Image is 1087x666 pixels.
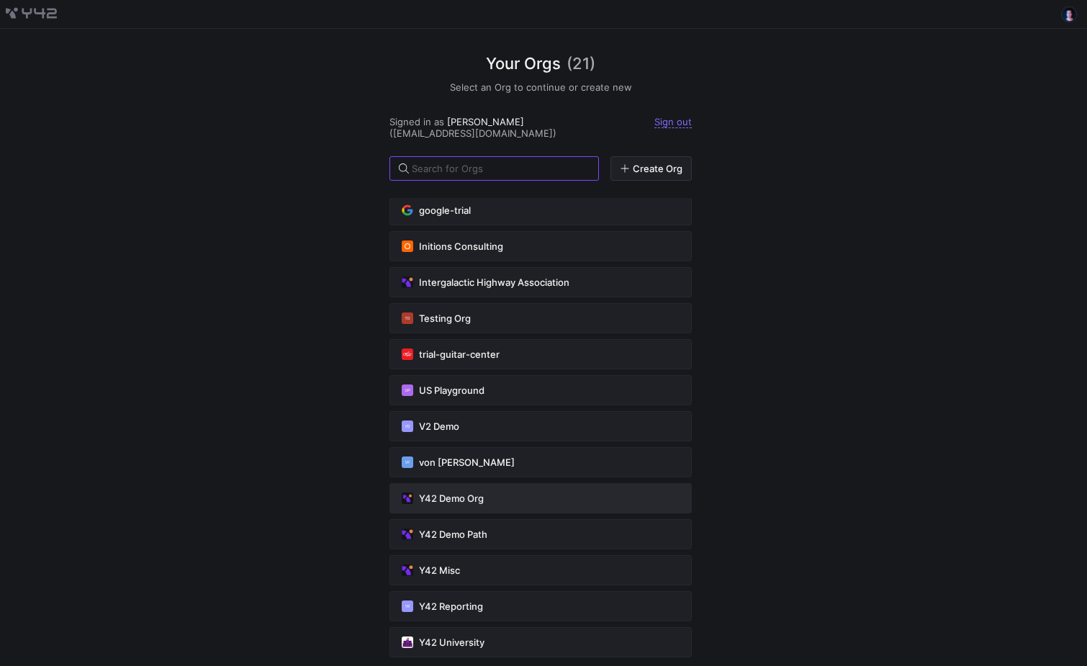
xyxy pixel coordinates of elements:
a: Create Org [610,156,692,181]
span: Intergalactic Highway Association [419,276,569,288]
span: von [PERSON_NAME] [419,456,515,468]
div: VD [402,420,413,432]
span: ([EMAIL_ADDRESS][DOMAIN_NAME]) [389,127,556,139]
button: https://storage.googleapis.com/y42-prod-data-exchange/images/8QF6flYOXPlILynwmw6zsPWnCDkdqQaOiUVY... [389,231,692,261]
img: https://storage.googleapis.com/y42-prod-data-exchange/images/sNc8FPKbEAdPSCLovfjDPrW0cFagSgjvNwEd... [402,528,413,540]
img: https://storage.googleapis.com/y42-prod-data-exchange/images/Qmmu4gaZdtStRPSB4PMz82MkPpDGKhLKrVpX... [402,636,413,648]
div: TO [402,312,413,324]
span: Your Orgs [486,52,561,76]
button: https://storage.googleapis.com/y42-prod-data-exchange/images/E4LAT4qaMCxLTOZoOQ32fao10ZFgsP4yJQ8S... [389,555,692,585]
h5: Select an Org to continue or create new [389,81,692,93]
span: Y42 Misc [419,564,460,576]
span: V2 Demo [419,420,459,432]
button: YRY42 Reporting [389,591,692,621]
div: UP [402,384,413,396]
img: https://storage.googleapis.com/y42-prod-data-exchange/images/9DJP6qjIDy6dUW80Gn5S1LAV06uMlbd2MgvU... [402,204,413,216]
img: https://storage.googleapis.com/y42-prod-data-exchange/images/8QF6flYOXPlILynwmw6zsPWnCDkdqQaOiUVY... [402,240,413,252]
button: https://storage.googleapis.com/y42-prod-data-exchange/images/sNc8FPKbEAdPSCLovfjDPrW0cFagSgjvNwEd... [389,519,692,549]
span: US Playground [419,384,484,396]
span: google-trial [419,204,471,216]
span: Create Org [633,163,682,174]
span: Signed in as [389,116,444,127]
button: VDV2 Demo [389,411,692,441]
button: https://storage.googleapis.com/y42-prod-data-exchange/images/wGRgYe1eIP2JIxZ3aMfdjHlCeekm0sHD6HRd... [389,483,692,513]
img: https://storage.googleapis.com/y42-prod-data-exchange/images/66e7teuhPUnqkEisAZFLYS20msBZwoWqRDDG... [402,348,413,360]
span: trial-guitar-center [419,348,500,360]
span: Y42 University [419,636,484,648]
div: YR [402,600,413,612]
span: (21) [567,52,595,76]
img: https://storage.googleapis.com/y42-prod-data-exchange/images/wGRgYe1eIP2JIxZ3aMfdjHlCeekm0sHD6HRd... [402,492,413,504]
button: https://lh3.googleusercontent.com/a-/AOh14Gj536Mo-W-oWB4s5436VUSgjgKCvefZ6q9nQWHwUA=s96-c [1060,6,1078,23]
span: Initions Consulting [419,240,503,252]
span: [PERSON_NAME] [447,116,524,127]
div: VF [402,456,413,468]
span: Testing Org [419,312,471,324]
span: Y42 Demo Org [419,492,484,504]
button: https://storage.googleapis.com/y42-prod-data-exchange/images/9DJP6qjIDy6dUW80Gn5S1LAV06uMlbd2MgvU... [389,195,692,225]
button: UPUS Playground [389,375,692,405]
img: https://storage.googleapis.com/y42-prod-data-exchange/images/E4LAT4qaMCxLTOZoOQ32fao10ZFgsP4yJQ8S... [402,564,413,576]
span: Y42 Reporting [419,600,483,612]
input: Search for Orgs [412,163,587,174]
a: Sign out [654,116,692,128]
button: https://storage.googleapis.com/y42-prod-data-exchange/images/Qmmu4gaZdtStRPSB4PMz82MkPpDGKhLKrVpX... [389,627,692,657]
button: https://storage.googleapis.com/y42-prod-data-exchange/images/66e7teuhPUnqkEisAZFLYS20msBZwoWqRDDG... [389,339,692,369]
span: Y42 Demo Path [419,528,487,540]
button: https://storage.googleapis.com/y42-prod-data-exchange/images/vCCDBKBpPOWhNnGtCnKjTyn5O4VX7gbmlOKt... [389,267,692,297]
button: TOTesting Org [389,303,692,333]
img: https://storage.googleapis.com/y42-prod-data-exchange/images/vCCDBKBpPOWhNnGtCnKjTyn5O4VX7gbmlOKt... [402,276,413,288]
button: VFvon [PERSON_NAME] [389,447,692,477]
